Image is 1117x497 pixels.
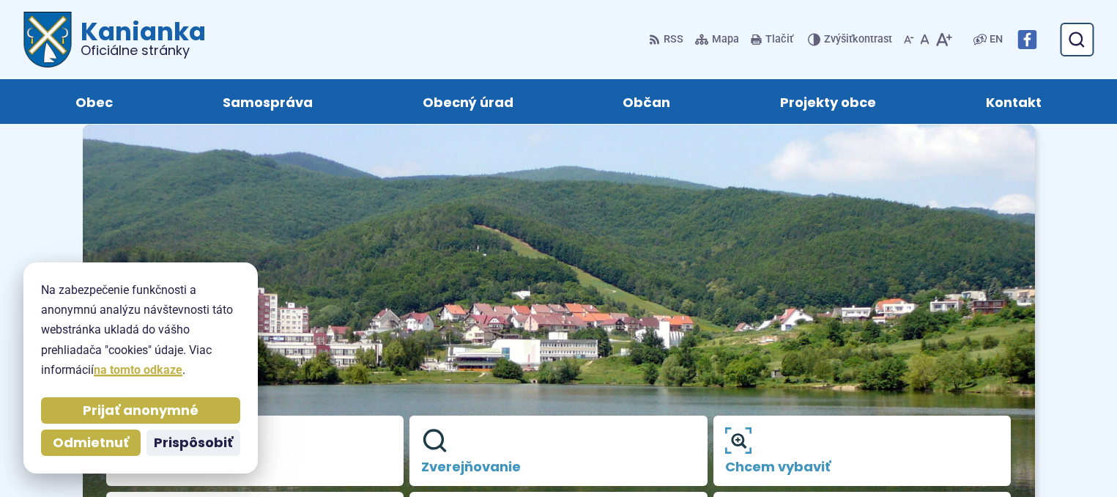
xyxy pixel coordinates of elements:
[409,416,708,486] a: Zverejňovanie
[780,79,876,124] span: Projekty obce
[664,31,683,48] span: RSS
[712,31,739,48] span: Mapa
[421,460,696,474] span: Zverejňovanie
[649,24,686,55] a: RSS
[986,79,1042,124] span: Kontakt
[808,24,895,55] button: Zvýšiťkontrast
[423,79,513,124] span: Obecný úrad
[1017,30,1036,49] img: Prejsť na Facebook stránku
[83,402,198,419] span: Prijať anonymné
[94,363,182,377] a: na tomto odkaze
[748,24,796,55] button: Tlačiť
[987,31,1006,48] a: EN
[990,31,1003,48] span: EN
[824,34,892,46] span: kontrast
[146,430,240,456] button: Prispôsobiť
[932,24,955,55] button: Zväčšiť veľkosť písma
[725,460,1000,474] span: Chcem vybaviť
[382,79,554,124] a: Obecný úrad
[118,460,393,474] span: Úradná tabuľa
[182,79,353,124] a: Samospráva
[154,435,233,452] span: Prispôsobiť
[223,79,313,124] span: Samospráva
[946,79,1082,124] a: Kontakt
[72,19,206,57] h1: Kanianka
[824,33,853,45] span: Zvýšiť
[41,430,141,456] button: Odmietnuť
[583,79,711,124] a: Občan
[41,397,240,424] button: Prijať anonymné
[23,12,206,67] a: Logo Kanianka, prejsť na domovskú stránku.
[917,24,932,55] button: Nastaviť pôvodnú veľkosť písma
[692,24,742,55] a: Mapa
[41,280,240,380] p: Na zabezpečenie funkčnosti a anonymnú analýzu návštevnosti táto webstránka ukladá do vášho prehli...
[740,79,916,124] a: Projekty obce
[901,24,917,55] button: Zmenšiť veľkosť písma
[713,416,1012,486] a: Chcem vybaviť
[81,44,206,57] span: Oficiálne stránky
[23,12,72,67] img: Prejsť na domovskú stránku
[623,79,670,124] span: Občan
[53,435,129,452] span: Odmietnuť
[75,79,113,124] span: Obec
[35,79,153,124] a: Obec
[765,34,793,46] span: Tlačiť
